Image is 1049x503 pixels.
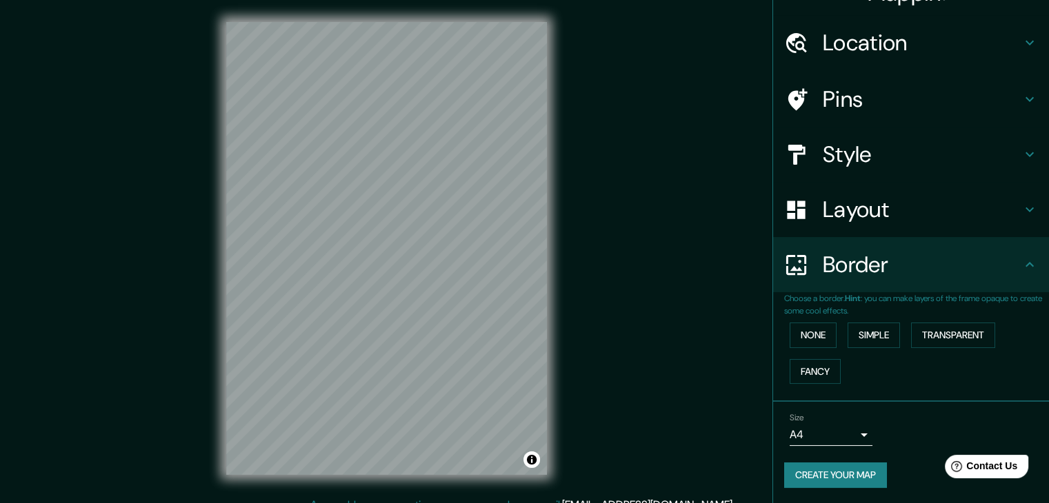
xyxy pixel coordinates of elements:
[926,449,1034,488] iframe: Help widget launcher
[790,412,804,424] label: Size
[784,292,1049,317] p: Choose a border. : you can make layers of the frame opaque to create some cool effects.
[784,462,887,488] button: Create your map
[773,72,1049,127] div: Pins
[845,293,861,304] b: Hint
[790,359,841,384] button: Fancy
[823,85,1021,113] h4: Pins
[848,322,900,348] button: Simple
[523,451,540,468] button: Toggle attribution
[823,251,1021,278] h4: Border
[773,127,1049,182] div: Style
[773,15,1049,70] div: Location
[823,29,1021,57] h4: Location
[773,182,1049,237] div: Layout
[911,322,995,348] button: Transparent
[226,22,547,475] canvas: Map
[790,424,872,446] div: A4
[823,141,1021,168] h4: Style
[773,237,1049,292] div: Border
[823,196,1021,223] h4: Layout
[790,322,837,348] button: None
